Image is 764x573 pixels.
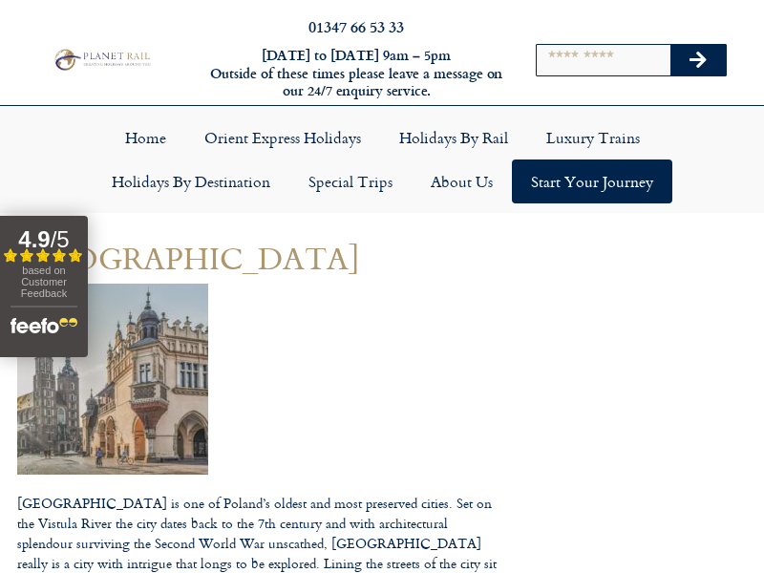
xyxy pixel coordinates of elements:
[93,159,289,203] a: Holidays by Destination
[208,47,504,100] h6: [DATE] to [DATE] 9am – 5pm Outside of these times please leave a message on our 24/7 enquiry serv...
[51,47,153,72] img: Planet Rail Train Holidays Logo
[670,45,726,75] button: Search
[380,116,527,159] a: Holidays by Rail
[308,15,404,37] a: 01347 66 53 33
[106,116,185,159] a: Home
[412,159,512,203] a: About Us
[10,116,754,203] nav: Menu
[527,116,659,159] a: Luxury Trains
[185,116,380,159] a: Orient Express Holidays
[17,234,360,281] a: [GEOGRAPHIC_DATA]
[289,159,412,203] a: Special Trips
[512,159,672,203] a: Start your Journey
